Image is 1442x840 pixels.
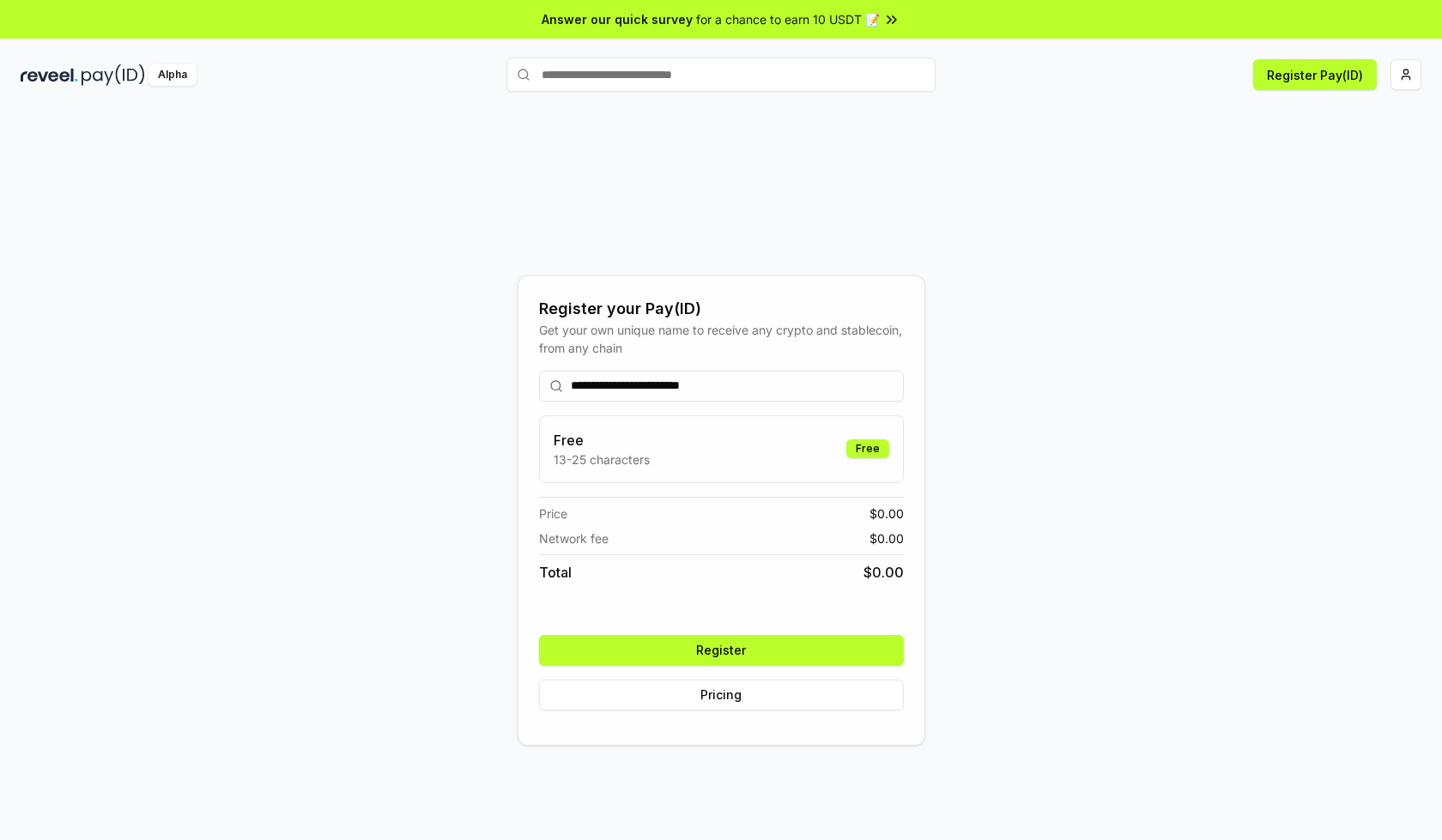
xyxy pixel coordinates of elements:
span: $ 0.00 [863,562,904,583]
span: Total [539,562,572,583]
p: 13-25 characters [554,450,650,468]
div: Get your own unique name to receive any crypto and stablecoin, from any chain [539,321,904,357]
button: Pricing [539,680,904,710]
div: Register your Pay(ID) [539,297,904,321]
span: for a chance to earn 10 USDT 📝 [696,10,880,28]
button: Register Pay(ID) [1253,59,1377,90]
button: Register [539,635,904,666]
span: Price [539,505,567,523]
span: $ 0.00 [869,529,904,547]
span: Answer our quick survey [542,10,693,28]
h3: Free [554,430,650,450]
span: $ 0.00 [869,505,904,523]
div: Free [846,439,889,458]
div: Alpha [148,64,197,86]
span: Network fee [539,529,609,547]
img: reveel_dark [21,64,78,86]
img: pay_id [82,64,145,86]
